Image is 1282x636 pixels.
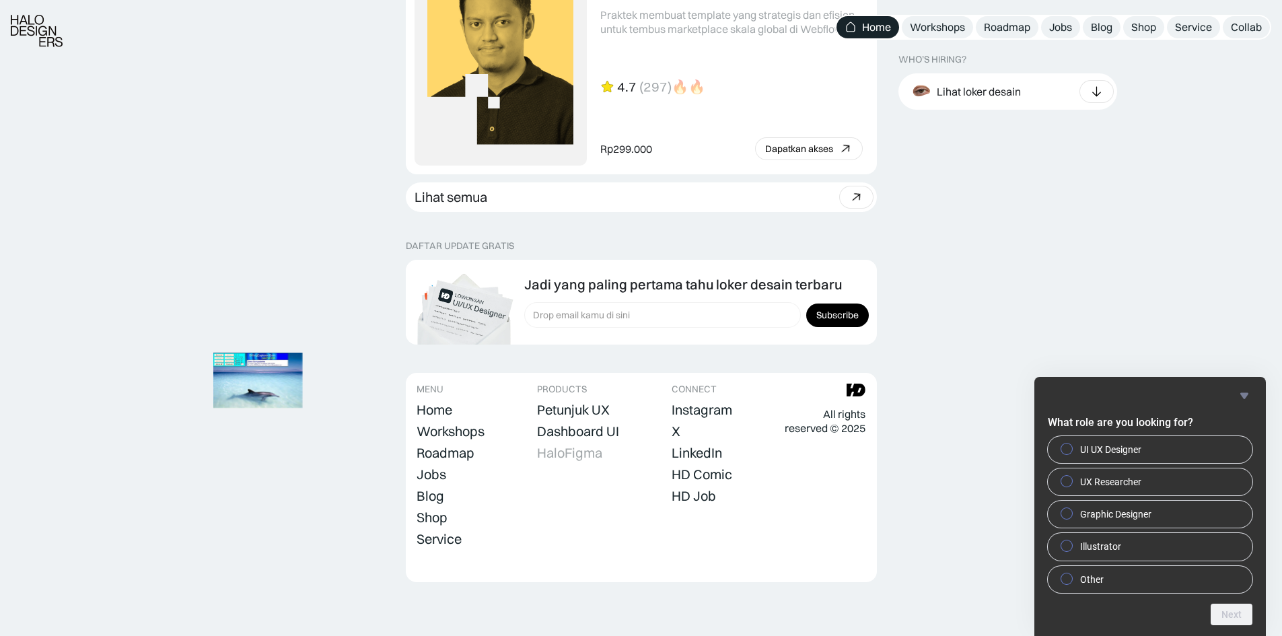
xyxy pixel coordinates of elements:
[1080,443,1141,456] span: UI UX Designer
[902,16,973,38] a: Workshops
[417,531,462,547] div: Service
[1048,436,1252,593] div: What role are you looking for?
[406,182,877,212] a: Lihat semua
[600,142,652,156] div: Rp299.000
[672,402,732,418] div: Instagram
[672,400,732,419] a: Instagram
[1048,388,1252,625] div: What role are you looking for?
[1049,20,1072,34] div: Jobs
[1080,540,1121,553] span: Illustrator
[672,423,680,439] div: X
[1167,16,1220,38] a: Service
[672,422,680,441] a: X
[417,509,448,526] div: Shop
[1041,16,1080,38] a: Jobs
[1231,20,1262,34] div: Collab
[672,466,732,483] div: HD Comic
[672,465,732,484] a: HD Comic
[417,422,485,441] a: Workshops
[1123,16,1164,38] a: Shop
[1080,475,1141,489] span: UX Researcher
[417,423,485,439] div: Workshops
[417,402,452,418] div: Home
[537,444,602,462] a: HaloFigma
[1236,388,1252,404] button: Hide survey
[537,445,602,461] div: HaloFigma
[417,445,474,461] div: Roadmap
[672,384,717,395] div: CONNECT
[524,302,801,328] input: Drop email kamu di sini
[1080,507,1151,521] span: Graphic Designer
[898,54,966,65] div: WHO’S HIRING?
[672,487,716,505] a: HD Job
[537,422,619,441] a: Dashboard UI
[672,488,716,504] div: HD Job
[836,16,899,38] a: Home
[976,16,1038,38] a: Roadmap
[417,444,474,462] a: Roadmap
[1223,16,1270,38] a: Collab
[1083,16,1120,38] a: Blog
[417,400,452,419] a: Home
[417,384,443,395] div: MENU
[524,302,869,328] form: Form Subscription
[417,488,444,504] div: Blog
[862,20,891,34] div: Home
[984,20,1030,34] div: Roadmap
[765,143,833,155] div: Dapatkan akses
[417,465,446,484] a: Jobs
[672,445,722,461] div: LinkedIn
[1091,20,1112,34] div: Blog
[524,277,842,293] div: Jadi yang paling pertama tahu loker desain terbaru
[806,304,869,327] input: Subscribe
[406,240,514,252] div: DAFTAR UPDATE GRATIS
[417,508,448,527] a: Shop
[937,84,1021,98] div: Lihat loker desain
[417,530,462,549] a: Service
[1080,573,1104,586] span: Other
[537,402,610,418] div: Petunjuk UX
[537,400,610,419] a: Petunjuk UX
[1175,20,1212,34] div: Service
[537,384,587,395] div: PRODUCTS
[537,423,619,439] div: Dashboard UI
[1131,20,1156,34] div: Shop
[415,189,487,205] div: Lihat semua
[910,20,965,34] div: Workshops
[1048,415,1252,431] h2: What role are you looking for?
[672,444,722,462] a: LinkedIn
[417,487,444,505] a: Blog
[417,466,446,483] div: Jobs
[1211,604,1252,625] button: Next question
[755,137,863,160] a: Dapatkan akses
[785,407,865,435] div: All rights reserved © 2025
